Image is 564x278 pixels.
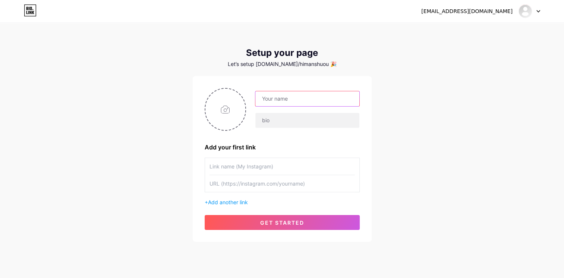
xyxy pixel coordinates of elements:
img: himanshu bisht [518,4,532,18]
input: Your name [255,91,359,106]
div: Let’s setup [DOMAIN_NAME]/himanshuou 🎉 [193,61,372,67]
div: [EMAIL_ADDRESS][DOMAIN_NAME] [421,7,513,15]
input: URL (https://instagram.com/yourname) [209,175,355,192]
div: + [205,198,360,206]
input: Link name (My Instagram) [209,158,355,175]
input: bio [255,113,359,128]
div: Add your first link [205,143,360,152]
div: Setup your page [193,48,372,58]
span: Add another link [208,199,248,205]
button: get started [205,215,360,230]
span: get started [260,219,304,226]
